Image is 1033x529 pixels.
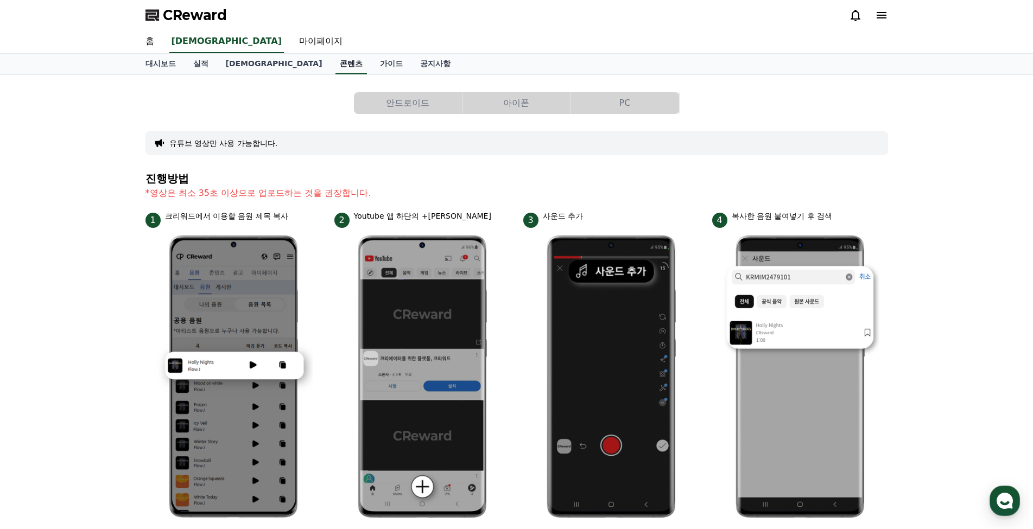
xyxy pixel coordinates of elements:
[721,228,879,526] img: 4.png
[712,213,727,228] span: 4
[523,213,538,228] span: 3
[462,92,571,114] button: 아이폰
[145,7,227,24] a: CReward
[169,30,284,53] a: [DEMOGRAPHIC_DATA]
[354,211,491,222] p: Youtube 앱 하단의 +[PERSON_NAME]
[185,54,217,74] a: 실적
[140,344,208,371] a: 설정
[34,360,41,369] span: 홈
[99,361,112,369] span: 대화
[217,54,331,74] a: [DEMOGRAPHIC_DATA]
[334,213,350,228] span: 2
[145,187,888,200] p: *영상은 최소 35초 이상으로 업로드하는 것을 권장합니다.
[165,211,289,222] p: 크리워드에서 이용할 음원 제목 복사
[335,54,367,74] a: 콘텐츠
[145,213,161,228] span: 1
[137,30,163,53] a: 홈
[168,360,181,369] span: 설정
[532,228,690,526] img: 3.png
[411,54,459,74] a: 공지사항
[137,54,185,74] a: 대시보드
[462,92,571,114] a: 아이폰
[3,344,72,371] a: 홈
[290,30,351,53] a: 마이페이지
[145,173,888,184] h4: 진행방법
[371,54,411,74] a: 가이드
[169,138,278,149] button: 유튜브 영상만 사용 가능합니다.
[343,228,502,526] img: 2.png
[543,211,583,222] p: 사운드 추가
[354,92,462,114] button: 안드로이드
[154,228,313,526] img: 1.png
[571,92,679,114] button: PC
[72,344,140,371] a: 대화
[732,211,833,222] p: 복사한 음원 붙여넣기 후 검색
[163,7,227,24] span: CReward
